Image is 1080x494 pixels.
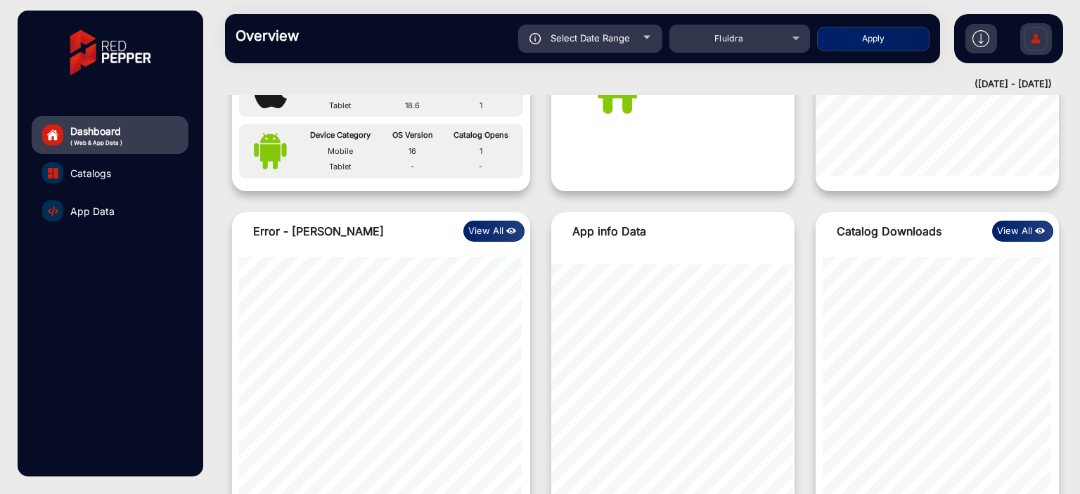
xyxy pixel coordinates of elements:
[529,33,541,44] img: icon
[383,127,442,143] th: OS Version
[298,159,383,175] td: Tablet
[298,143,383,160] td: Mobile
[383,98,442,114] td: 18.6
[1032,223,1048,239] img: eye icon
[60,18,161,88] img: vmg-logo
[298,98,383,114] td: Tablet
[383,159,442,175] td: -
[992,221,1053,242] button: View Alleye icon
[48,206,58,216] img: catalog
[32,154,188,192] a: Catalogs
[232,212,394,250] div: Error - [PERSON_NAME]
[70,204,115,219] span: App Data
[236,27,432,44] h3: Overview
[816,212,952,250] div: Catalog Downloads
[32,192,188,230] a: App Data
[70,166,111,181] span: Catalogs
[817,27,930,51] button: Apply
[1021,16,1050,65] img: Sign%20Up.svg
[442,143,520,160] td: 1
[70,138,122,147] span: ( Web & App Data )
[503,223,520,239] img: eye icon
[48,168,58,178] img: catalog
[442,98,520,114] td: 1
[32,116,188,154] a: Dashboard( Web & App Data )
[298,127,383,143] th: Device Category
[442,159,520,175] td: -
[70,124,122,138] span: Dashboard
[714,33,744,44] span: Fluidra
[383,143,442,160] td: 16
[46,129,59,141] img: home
[442,127,520,143] th: Catalog Opens
[972,30,989,47] img: h2download.svg
[211,77,1052,91] div: ([DATE] - [DATE])
[463,221,525,242] button: View Alleye icon
[551,212,795,250] div: App info Data
[551,32,630,44] span: Select Date Range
